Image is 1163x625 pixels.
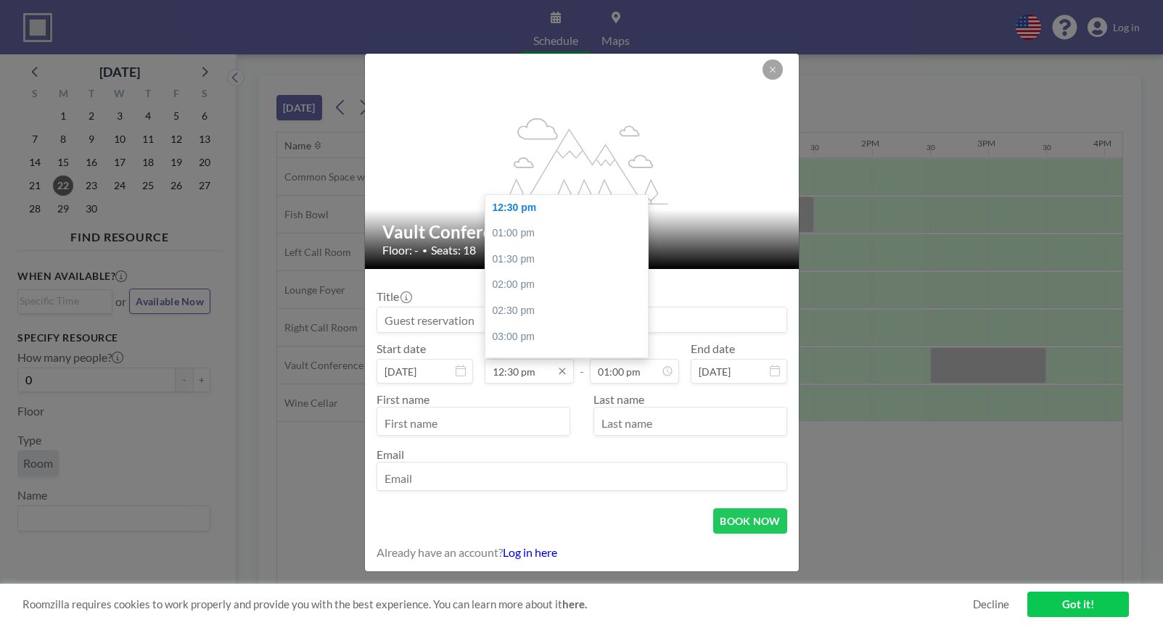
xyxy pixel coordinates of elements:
label: End date [691,342,735,356]
span: Already have an account? [377,545,503,560]
input: First name [377,410,570,435]
h2: Vault Conference Room [382,221,783,243]
div: 12:30 pm [485,195,648,221]
div: 03:30 pm [485,349,648,376]
a: Got it! [1027,592,1129,617]
div: 02:30 pm [485,298,648,324]
label: Title [377,289,411,304]
div: 03:00 pm [485,324,648,350]
label: Start date [377,342,426,356]
span: Roomzilla requires cookies to work properly and provide you with the best experience. You can lea... [22,597,973,611]
g: flex-grow: 1.2; [496,117,667,204]
div: 01:00 pm [485,220,648,247]
button: BOOK NOW [713,508,786,534]
span: Seats: 18 [431,243,476,257]
span: - [580,347,584,378]
a: here. [562,597,587,610]
label: Email [377,447,404,461]
a: Log in here [503,545,557,559]
span: Floor: - [382,243,419,257]
label: Last name [593,392,644,406]
label: First name [377,392,430,406]
div: 02:00 pm [485,272,648,298]
div: 01:30 pm [485,247,648,273]
input: Email [377,465,786,490]
input: Last name [594,410,786,435]
span: • [422,245,427,256]
a: Decline [973,597,1009,611]
input: Guest reservation [377,307,786,332]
